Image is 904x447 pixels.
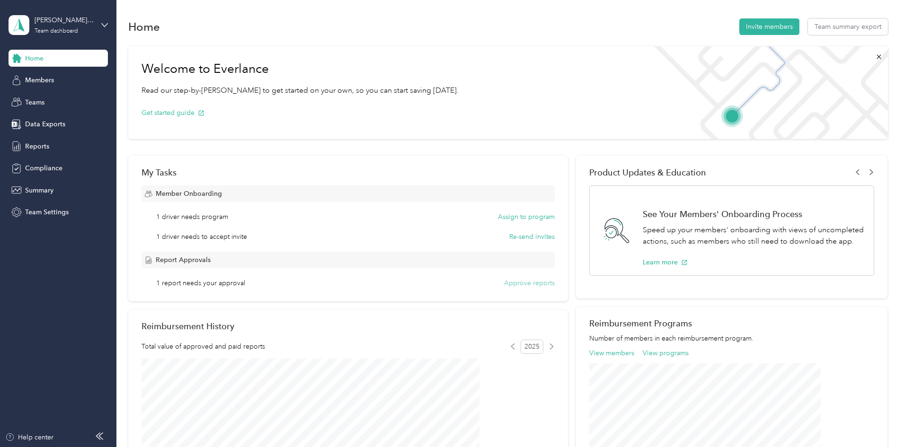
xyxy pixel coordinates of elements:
p: Number of members in each reimbursement program. [589,333,874,343]
div: My Tasks [142,167,555,177]
span: 1 report needs your approval [156,278,245,288]
span: 1 driver needs program [156,212,228,222]
div: [PERSON_NAME][EMAIL_ADDRESS][PERSON_NAME][DOMAIN_NAME] [35,15,94,25]
button: Get started guide [142,108,204,118]
span: Data Exports [25,119,65,129]
h1: Home [128,22,160,32]
img: Welcome to everlance [645,46,887,139]
span: Team Settings [25,207,69,217]
span: Compliance [25,163,62,173]
span: Total value of approved and paid reports [142,342,265,351]
button: Invite members [739,18,799,35]
span: 1 driver needs to accept invite [156,232,247,242]
iframe: Everlance-gr Chat Button Frame [851,394,904,447]
button: View programs [643,348,689,358]
p: Speed up your members' onboarding with views of uncompleted actions, such as members who still ne... [643,224,864,247]
span: Home [25,53,44,63]
span: Product Updates & Education [589,167,706,177]
span: Report Approvals [156,255,211,265]
button: Help center [5,432,53,442]
button: Team summary export [808,18,888,35]
button: Learn more [643,257,688,267]
button: Assign to program [498,212,555,222]
div: Team dashboard [35,28,78,34]
span: Teams [25,97,44,107]
span: Member Onboarding [156,189,222,199]
button: Re-send invites [509,232,555,242]
p: Read our step-by-[PERSON_NAME] to get started on your own, so you can start saving [DATE]. [142,85,459,96]
h2: Reimbursement History [142,321,234,331]
h2: Reimbursement Programs [589,318,874,328]
button: Approve reports [504,278,555,288]
button: View members [589,348,634,358]
span: Members [25,75,54,85]
h1: Welcome to Everlance [142,61,459,77]
span: Reports [25,141,49,151]
span: Summary [25,185,53,195]
h1: See Your Members' Onboarding Process [643,209,864,219]
span: 2025 [521,340,543,354]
